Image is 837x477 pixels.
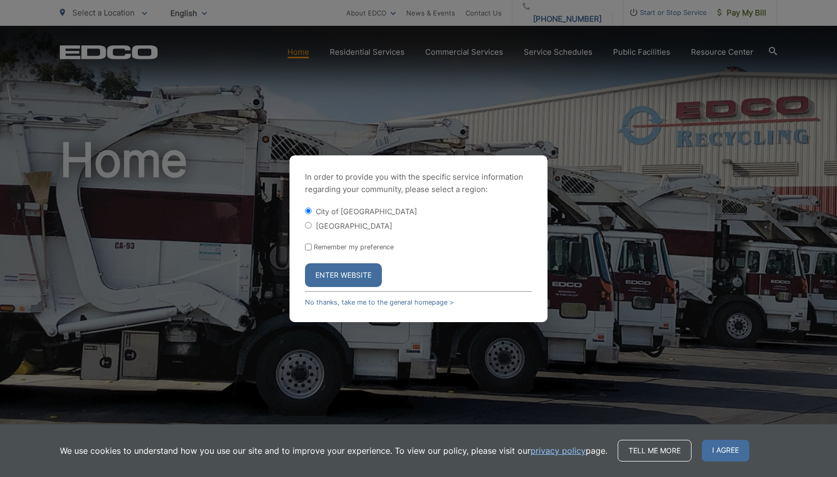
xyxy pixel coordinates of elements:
[316,207,417,216] label: City of [GEOGRAPHIC_DATA]
[702,440,749,462] span: I agree
[60,444,607,457] p: We use cookies to understand how you use our site and to improve your experience. To view our pol...
[530,444,586,457] a: privacy policy
[314,243,394,251] label: Remember my preference
[305,263,382,287] button: Enter Website
[305,171,532,196] p: In order to provide you with the specific service information regarding your community, please se...
[618,440,691,462] a: Tell me more
[316,221,392,230] label: [GEOGRAPHIC_DATA]
[305,298,454,306] a: No thanks, take me to the general homepage >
